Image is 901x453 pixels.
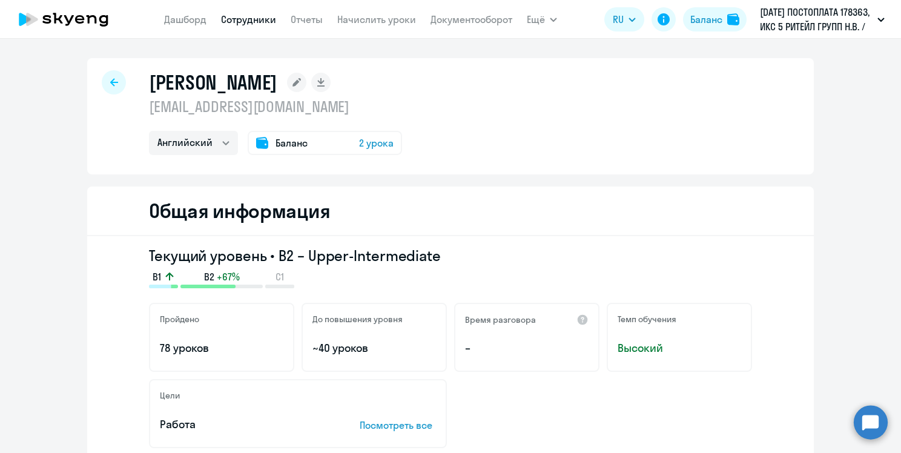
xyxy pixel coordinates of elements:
[160,390,180,401] h5: Цели
[360,418,436,432] p: Посмотреть все
[149,70,277,94] h1: [PERSON_NAME]
[618,314,676,325] h5: Темп обучения
[276,136,308,150] span: Баланс
[160,417,322,432] p: Работа
[359,136,394,150] span: 2 урока
[164,13,206,25] a: Дашборд
[618,340,741,356] span: Высокий
[760,5,873,34] p: [DATE] ПОСТОПЛАТА 178363, ИКС 5 РИТЕЙЛ ГРУПП Н.В. / X5 RETAIL GROUP N.V.
[312,340,436,356] p: ~40 уроков
[690,12,722,27] div: Баланс
[604,7,644,31] button: RU
[527,7,557,31] button: Ещё
[204,270,214,283] span: B2
[217,270,240,283] span: +67%
[149,246,752,265] h3: Текущий уровень • B2 – Upper-Intermediate
[527,12,545,27] span: Ещё
[337,13,416,25] a: Начислить уроки
[153,270,161,283] span: B1
[727,13,739,25] img: balance
[160,340,283,356] p: 78 уроков
[465,314,536,325] h5: Время разговора
[160,314,199,325] h5: Пройдено
[613,12,624,27] span: RU
[312,314,403,325] h5: До повышения уровня
[754,5,891,34] button: [DATE] ПОСТОПЛАТА 178363, ИКС 5 РИТЕЙЛ ГРУПП Н.В. / X5 RETAIL GROUP N.V.
[431,13,512,25] a: Документооборот
[221,13,276,25] a: Сотрудники
[276,270,284,283] span: C1
[465,340,589,356] p: –
[149,97,402,116] p: [EMAIL_ADDRESS][DOMAIN_NAME]
[291,13,323,25] a: Отчеты
[683,7,747,31] button: Балансbalance
[149,199,330,223] h2: Общая информация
